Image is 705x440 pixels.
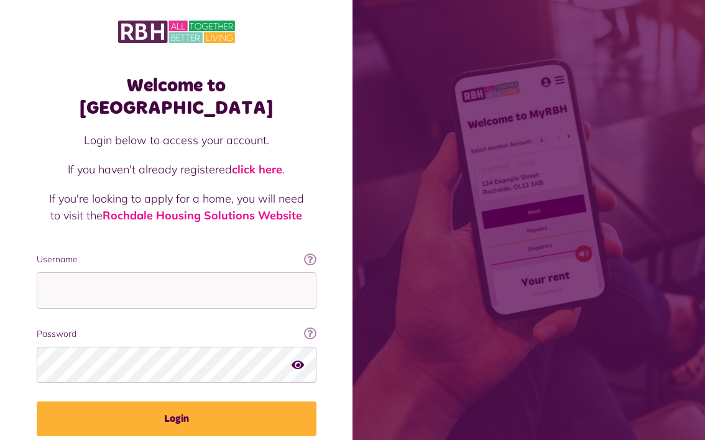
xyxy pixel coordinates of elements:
button: Login [37,401,316,436]
p: Login below to access your account. [49,132,304,149]
label: Password [37,328,316,341]
label: Username [37,253,316,266]
img: MyRBH [118,19,235,45]
p: If you're looking to apply for a home, you will need to visit the [49,190,304,224]
a: click here [232,162,282,176]
p: If you haven't already registered . [49,161,304,178]
h1: Welcome to [GEOGRAPHIC_DATA] [37,75,316,119]
a: Rochdale Housing Solutions Website [103,208,302,222]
